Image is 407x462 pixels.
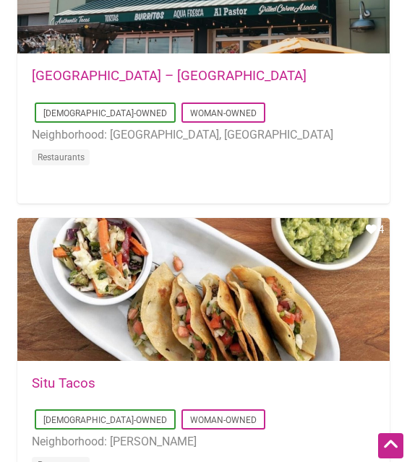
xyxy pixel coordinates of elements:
[32,126,333,144] li: Neighborhood: [GEOGRAPHIC_DATA], [GEOGRAPHIC_DATA]
[378,433,403,458] div: Scroll Back to Top
[32,432,268,451] li: Neighborhood: [PERSON_NAME]
[38,152,85,162] a: Restaurants
[32,68,307,84] a: [GEOGRAPHIC_DATA] – [GEOGRAPHIC_DATA]
[190,108,257,118] a: Woman-Owned
[43,415,167,425] a: [DEMOGRAPHIC_DATA]-Owned
[190,415,257,425] a: Woman-Owned
[43,108,167,118] a: [DEMOGRAPHIC_DATA]-Owned
[32,375,95,391] a: Situ Tacos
